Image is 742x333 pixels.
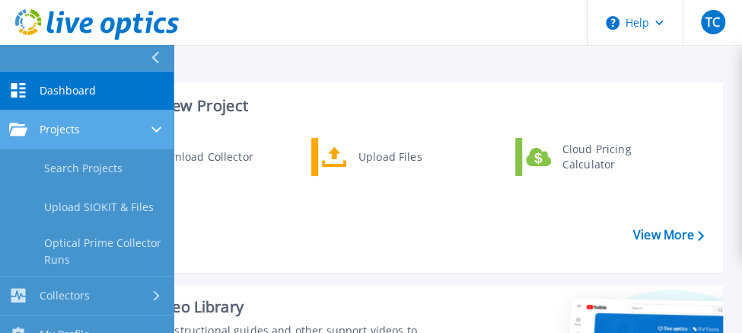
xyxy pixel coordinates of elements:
span: TC [705,16,720,28]
div: Support Video Library [89,297,422,317]
div: Cloud Pricing Calculator [555,142,667,172]
div: Download Collector [145,142,260,172]
a: Upload Files [311,138,467,176]
div: Upload Files [351,142,463,172]
span: Collectors [40,289,90,303]
h3: Start a New Project [108,98,703,114]
a: Download Collector [107,138,263,176]
a: View More [633,228,704,242]
span: Projects [40,123,80,136]
a: Cloud Pricing Calculator [515,138,671,176]
span: Dashboard [40,84,96,98]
